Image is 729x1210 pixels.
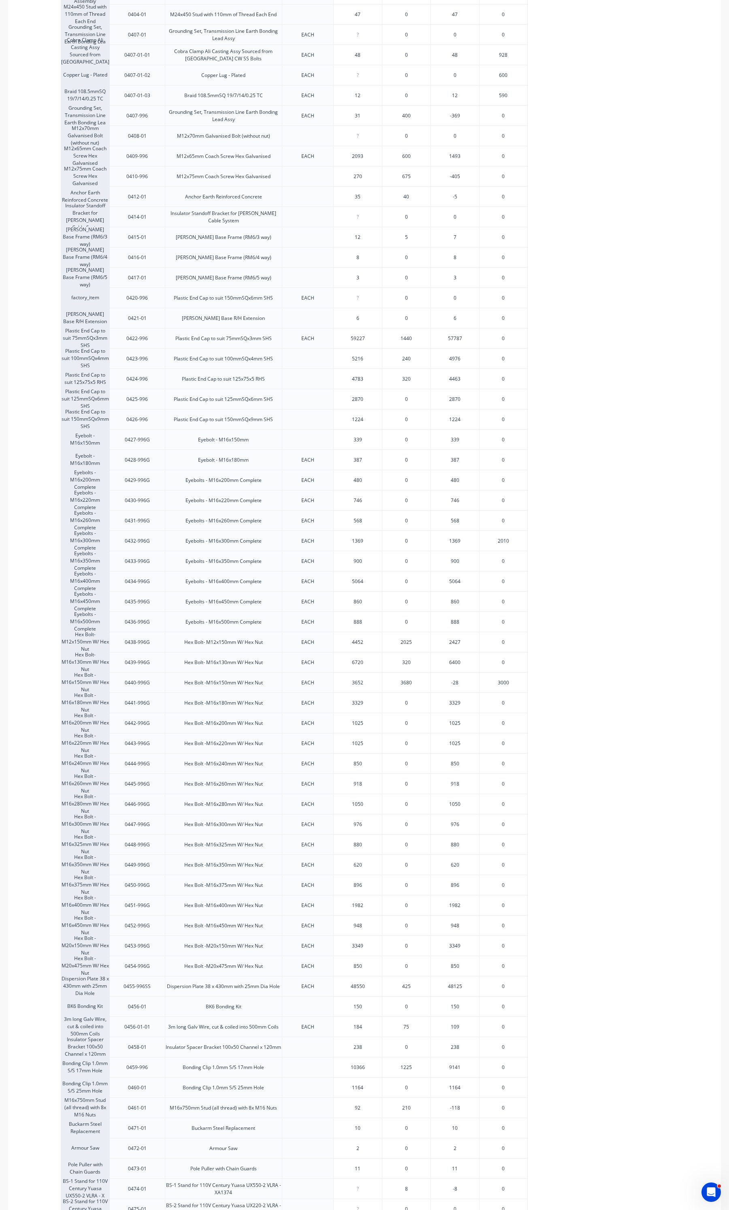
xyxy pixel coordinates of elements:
div: Braid 108.5mmSQ 19/7/14/0.25 TC [165,85,282,105]
div: Insulator Standoff Bracket for [PERSON_NAME] Cable System [165,207,282,227]
div: 0 [479,692,528,713]
div: 0 [479,348,528,369]
div: Hex Bolt- M12x150mm W/ Hex Nut [165,632,282,652]
div: 0 [479,409,528,429]
div: 1369 [334,531,382,551]
div: 0424-996 [109,369,165,389]
div: 3652 [334,673,382,693]
div: 48 [431,45,479,65]
div: Plastic End Cap to suit 150mmSQx6mm SHS [165,288,282,308]
div: 12 [334,85,382,106]
div: 31 [334,106,382,126]
div: 0 [479,207,528,227]
div: Hex Bolt- M16x130mm W/ Hex Nut [165,652,282,672]
div: EACH [282,470,333,490]
div: 0445-996G [109,773,165,794]
div: 0404-01 [109,4,165,24]
div: Hex Bolt -M16x180mm W/ Hex Nut [61,692,109,713]
div: 2870 [431,389,479,409]
div: Plastic End Cap to suit 75mmSQx3mm SHS [61,328,109,348]
div: 0 [431,207,479,227]
div: EACH [282,672,333,692]
div: 1369 [431,530,479,551]
div: EACH [282,733,333,753]
div: EACH [282,288,333,308]
div: 0 [382,611,431,632]
div: 0407-01-01 [109,45,165,65]
div: 0 [479,652,528,672]
div: Hex Bolt -M16x150mm W/ Hex Nut [165,672,282,692]
div: 5064 [334,571,382,592]
div: ? [334,25,382,45]
div: 0 [479,429,528,449]
div: 0 [479,632,528,652]
div: Eyebolt - M16x150mm [165,429,282,449]
div: 900 [431,551,479,571]
div: 270 [334,166,382,187]
div: EACH [282,571,333,591]
div: 888 [334,612,382,632]
div: 0 [479,247,528,267]
div: -5 [431,186,479,207]
div: 0 [382,389,431,409]
div: 0 [479,267,528,288]
div: 0 [479,369,528,389]
div: 2427 [431,632,479,652]
div: 3329 [334,693,382,713]
div: Grounding Set, Transmission Line Earth Bonding Lead Assy [165,24,282,45]
div: 0 [382,753,431,773]
div: M12x65mm Coach Screw Hex Galvanised [165,146,282,166]
div: EACH [282,45,333,65]
div: 387 [431,449,479,470]
div: 850 [334,754,382,774]
div: Anchor Earth Reinforced Concrete [165,186,282,207]
div: 0 [479,389,528,409]
div: -28 [431,672,479,692]
div: 0 [382,429,431,449]
div: 0 [479,288,528,308]
div: 57787 [431,328,479,348]
div: Eyebolts - M16x220mm Complete [61,490,109,510]
div: 0415-01 [109,227,165,247]
div: 0 [479,227,528,247]
div: 339 [334,430,382,450]
div: Hex Bolt -M16x280mm W/ Hex Nut [61,794,109,814]
div: EACH [282,105,333,126]
div: 3 [431,267,479,288]
div: 1025 [334,713,382,733]
div: 0407-01 [109,24,165,45]
div: Grounding Set, Transmission Line Earth Bonding Lead Assy [165,105,282,126]
div: 4463 [431,369,479,389]
div: 0 [479,551,528,571]
div: 2870 [334,389,382,409]
div: 12 [334,227,382,247]
div: 0 [382,4,431,24]
div: 47 [334,4,382,25]
div: 0431-996G [109,510,165,530]
div: Eyebolts - M16x400mm Complete [61,571,109,591]
div: Eyebolts - M16x300mm Complete [61,530,109,551]
div: Insulator Standoff Bracket for [PERSON_NAME] Cable Syste [61,207,109,227]
div: [PERSON_NAME] Base Frame (RM6/4 way) [61,247,109,267]
div: factory_item [61,288,109,308]
div: 400 [382,105,431,126]
div: Hex Bolt -M16x260mm W/ Hex Nut [61,773,109,794]
div: 35 [334,187,382,207]
div: Eyebolt - M16x180mm [61,449,109,470]
div: 0422-996 [109,328,165,348]
div: 600 [382,146,431,166]
div: 0 [479,591,528,611]
div: 0 [382,207,431,227]
div: 6720 [334,652,382,673]
div: 4452 [334,632,382,652]
div: Plastic End Cap to suit 75mmSQx3mm SHS [165,328,282,348]
div: EACH [282,773,333,794]
div: M24x450 Stud with 110mm of Thread Each End [165,4,282,24]
div: 0433-996G [109,551,165,571]
div: Plastic End Cap to suit 125x75x5 RHS [61,369,109,389]
div: Hex Bolt -M16x150mm W/ Hex Nut [61,672,109,692]
div: M12x75mm Coach Screw Hex Galvanised [165,166,282,186]
div: 0410-996 [109,166,165,186]
div: 320 [382,369,431,389]
div: Hex Bolt- M16x130mm W/ Hex Nut [61,652,109,672]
